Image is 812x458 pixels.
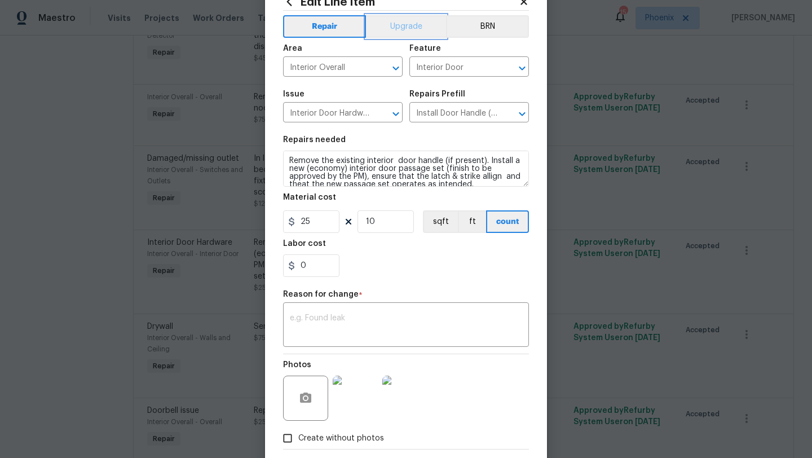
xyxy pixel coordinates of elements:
[283,240,326,248] h5: Labor cost
[458,210,486,233] button: ft
[283,193,336,201] h5: Material cost
[446,15,529,38] button: BRN
[388,106,404,122] button: Open
[283,151,529,187] textarea: Remove the existing interior door handle (if present). Install a new (economy) interior door pass...
[283,361,311,369] h5: Photos
[283,90,304,98] h5: Issue
[514,106,530,122] button: Open
[283,136,346,144] h5: Repairs needed
[283,290,359,298] h5: Reason for change
[366,15,447,38] button: Upgrade
[514,60,530,76] button: Open
[388,60,404,76] button: Open
[409,90,465,98] h5: Repairs Prefill
[283,15,366,38] button: Repair
[409,45,441,52] h5: Feature
[423,210,458,233] button: sqft
[486,210,529,233] button: count
[283,45,302,52] h5: Area
[298,433,384,444] span: Create without photos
